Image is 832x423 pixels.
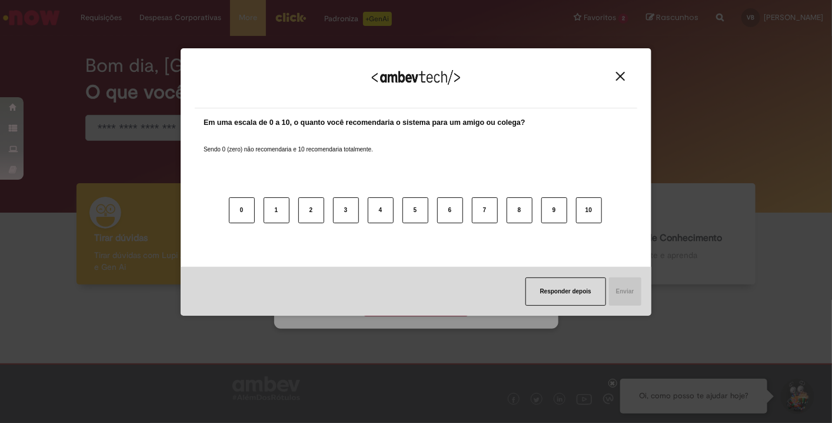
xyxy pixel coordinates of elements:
button: 8 [507,197,533,223]
button: 1 [264,197,289,223]
button: 6 [437,197,463,223]
button: 0 [229,197,255,223]
button: Responder depois [525,277,606,306]
button: 2 [298,197,324,223]
button: 9 [541,197,567,223]
button: 10 [576,197,602,223]
button: 7 [472,197,498,223]
button: 5 [402,197,428,223]
img: Logo Ambevtech [372,70,460,85]
label: Em uma escala de 0 a 10, o quanto você recomendaria o sistema para um amigo ou colega? [204,117,525,128]
button: 3 [333,197,359,223]
button: Close [613,71,628,81]
img: Close [616,72,625,81]
label: Sendo 0 (zero) não recomendaria e 10 recomendaria totalmente. [204,131,373,154]
button: 4 [368,197,394,223]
